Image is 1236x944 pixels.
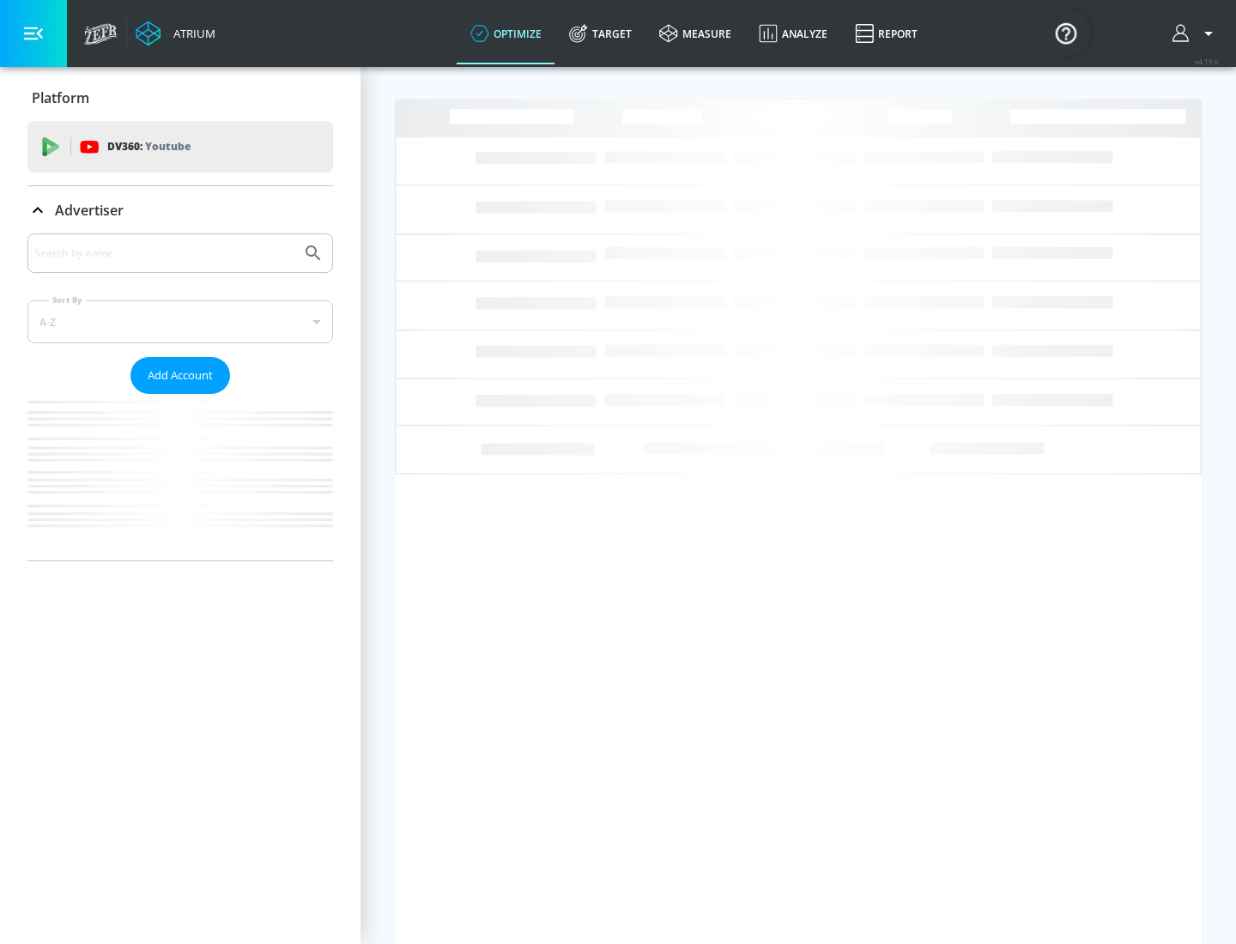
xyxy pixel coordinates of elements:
div: Platform [27,74,333,122]
span: v 4.19.0 [1195,57,1219,66]
button: Open Resource Center [1042,9,1090,57]
div: Atrium [167,26,215,41]
p: Platform [32,88,89,107]
p: Youtube [145,137,191,155]
a: measure [645,3,745,64]
div: Advertiser [27,233,333,560]
p: Advertiser [55,201,124,220]
input: Search by name [34,242,294,264]
span: Add Account [148,366,213,385]
button: Add Account [130,357,230,394]
div: DV360: Youtube [27,121,333,172]
a: Analyze [745,3,841,64]
p: DV360: [107,137,191,156]
a: optimize [457,3,555,64]
a: Report [841,3,931,64]
nav: list of Advertiser [27,394,333,560]
a: Atrium [136,21,215,46]
div: Advertiser [27,186,333,234]
label: Sort By [49,294,86,306]
div: A-Z [27,300,333,343]
a: Target [555,3,645,64]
